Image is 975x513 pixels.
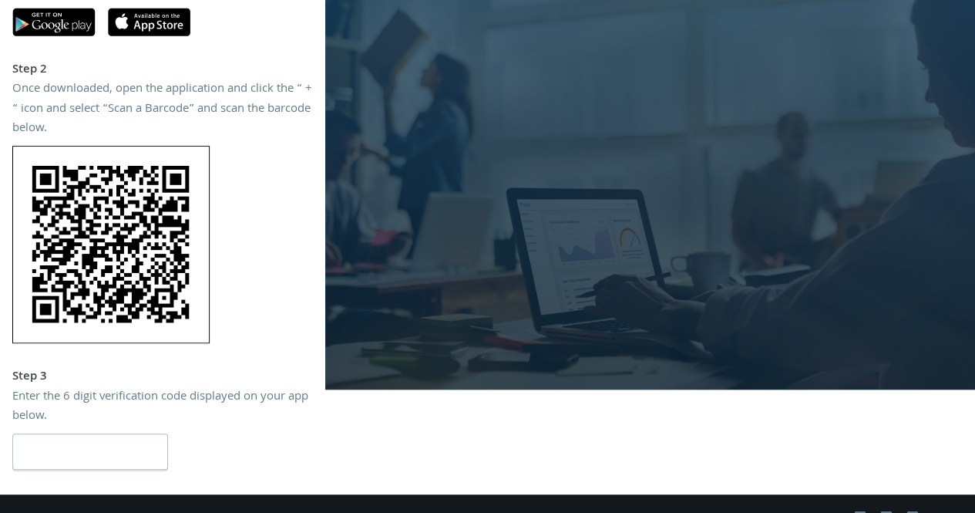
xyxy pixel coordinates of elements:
div: Once downloaded, open the application and click the “ + “ icon and select “Scan a Barcode” and sc... [12,80,313,140]
img: google-play.svg [12,8,96,36]
div: Enter the 6 digit verification code displayed on your app below. [12,388,313,427]
img: apple-app-store.svg [108,8,190,36]
img: +VwEuDRu0Y3AAAAABJRU5ErkJggg== [12,146,210,343]
strong: Step 3 [12,367,47,387]
strong: Step 2 [12,60,47,80]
